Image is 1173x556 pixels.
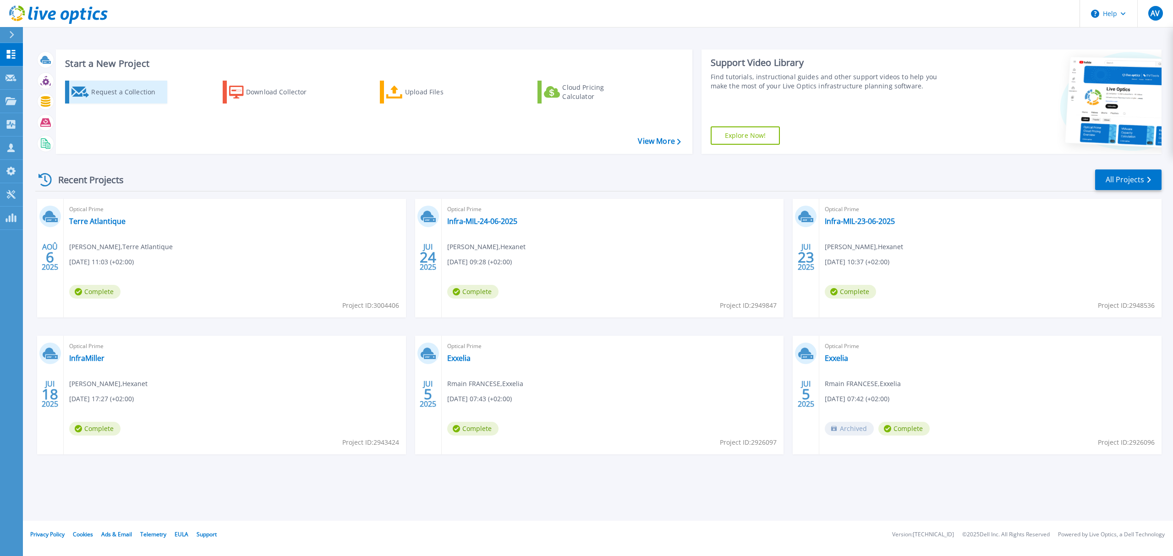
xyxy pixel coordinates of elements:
span: 5 [424,390,432,398]
a: Infra-MIL-24-06-2025 [447,217,517,226]
div: Recent Projects [35,169,136,191]
a: EULA [175,530,188,538]
a: Ads & Email [101,530,132,538]
span: [DATE] 09:28 (+02:00) [447,257,512,267]
span: Complete [69,285,121,299]
a: Telemetry [140,530,166,538]
span: [PERSON_NAME] , Hexanet [69,379,148,389]
div: JUI 2025 [797,240,815,274]
span: 6 [46,253,54,261]
span: Project ID: 2943424 [342,437,399,447]
span: Complete [825,285,876,299]
span: [DATE] 07:43 (+02:00) [447,394,512,404]
span: Rmain FRANCESE , Exxelia [825,379,901,389]
div: AOÛ 2025 [41,240,59,274]
span: Project ID: 2949847 [720,300,777,311]
a: Upload Files [380,81,482,104]
h3: Start a New Project [65,59,680,69]
span: 24 [420,253,436,261]
span: Optical Prime [69,341,400,351]
span: Complete [447,285,499,299]
a: Download Collector [223,81,325,104]
a: Cookies [73,530,93,538]
span: Optical Prime [447,204,778,214]
div: Cloud Pricing Calculator [562,83,636,101]
a: Privacy Policy [30,530,65,538]
span: [DATE] 07:42 (+02:00) [825,394,889,404]
span: Archived [825,422,874,436]
a: Explore Now! [711,126,780,145]
span: [PERSON_NAME] , Hexanet [825,242,903,252]
span: Project ID: 3004406 [342,300,399,311]
div: Support Video Library [711,57,948,69]
span: 5 [802,390,810,398]
span: Optical Prime [825,204,1156,214]
a: Support [197,530,217,538]
span: Optical Prime [447,341,778,351]
span: 23 [798,253,814,261]
span: 18 [42,390,58,398]
li: Powered by Live Optics, a Dell Technology [1058,532,1165,538]
a: Exxelia [825,354,848,363]
div: Request a Collection [91,83,164,101]
span: Complete [69,422,121,436]
span: Project ID: 2926096 [1098,437,1155,447]
span: [PERSON_NAME] , Terre Atlantique [69,242,173,252]
span: Complete [878,422,930,436]
a: Cloud Pricing Calculator [537,81,640,104]
span: Optical Prime [825,341,1156,351]
span: [DATE] 11:03 (+02:00) [69,257,134,267]
span: Complete [447,422,499,436]
li: © 2025 Dell Inc. All Rights Reserved [962,532,1050,538]
div: Upload Files [405,83,478,101]
a: View More [638,137,680,146]
div: Download Collector [246,83,319,101]
span: Project ID: 2948536 [1098,300,1155,311]
div: JUI 2025 [797,377,815,411]
div: JUI 2025 [419,377,437,411]
div: Find tutorials, instructional guides and other support videos to help you make the most of your L... [711,72,948,91]
span: Optical Prime [69,204,400,214]
span: AV [1151,10,1160,17]
div: JUI 2025 [419,240,437,274]
span: Rmain FRANCESE , Exxelia [447,379,523,389]
a: Exxelia [447,354,471,363]
a: Infra-MIL-23-06-2025 [825,217,895,226]
a: InfraMiller [69,354,104,363]
a: Terre Atlantique [69,217,126,226]
span: [DATE] 17:27 (+02:00) [69,394,134,404]
a: Request a Collection [65,81,167,104]
div: JUI 2025 [41,377,59,411]
span: [DATE] 10:37 (+02:00) [825,257,889,267]
li: Version: [TECHNICAL_ID] [892,532,954,538]
span: Project ID: 2926097 [720,437,777,447]
a: All Projects [1095,169,1162,190]
span: [PERSON_NAME] , Hexanet [447,242,526,252]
